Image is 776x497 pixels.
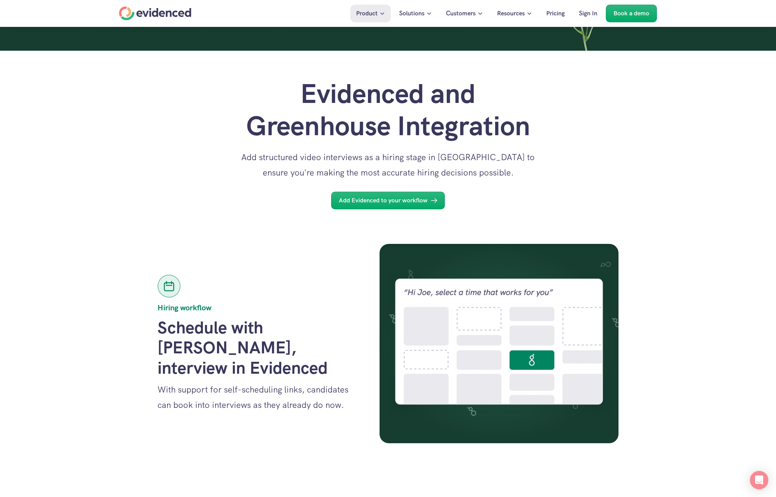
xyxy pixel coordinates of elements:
[331,192,445,209] a: Add Evidenced to your workflow
[158,303,211,313] strong: Hiring workflow
[234,78,542,142] h1: Evidenced and Greenhouse Integration
[158,318,356,378] p: Schedule with [PERSON_NAME], interview in Evidenced
[614,8,649,18] p: Book a demo
[339,195,428,205] p: Add Evidenced to your workflow
[750,471,768,489] div: Open Intercom Messenger
[446,8,476,18] p: Customers
[234,150,542,180] p: Add structured video interviews as a hiring stage in [GEOGRAPHIC_DATA] to ensure you're making th...
[119,7,191,20] a: Home
[546,8,565,18] p: Pricing
[356,8,378,18] p: Product
[541,5,570,22] a: Pricing
[399,8,424,18] p: Solutions
[158,382,356,413] p: With support for self-scheduling links, candidates can book into interviews as they already do now.
[387,255,611,432] img: ""
[497,8,525,18] p: Resources
[606,5,657,22] a: Book a demo
[579,8,597,18] p: Sign In
[573,5,603,22] a: Sign In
